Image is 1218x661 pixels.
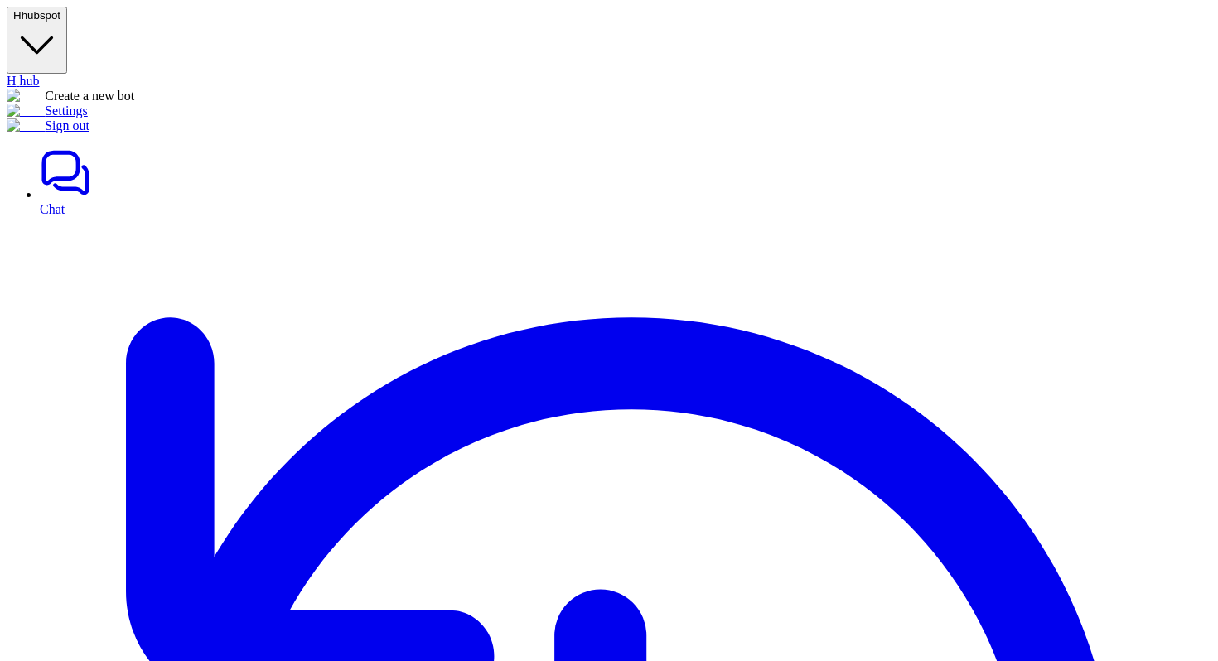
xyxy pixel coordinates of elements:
[7,104,45,118] img: reset
[13,9,22,22] span: H
[7,118,45,133] img: reset
[7,104,88,118] a: Settings
[7,74,1211,133] div: Hhubspot
[7,89,45,104] img: reset
[7,7,67,74] button: Hhubspot
[7,74,17,88] span: H
[7,89,134,103] a: Create a new bot
[7,118,89,133] a: Sign out
[22,9,60,22] span: hubspot
[7,74,1211,89] div: hub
